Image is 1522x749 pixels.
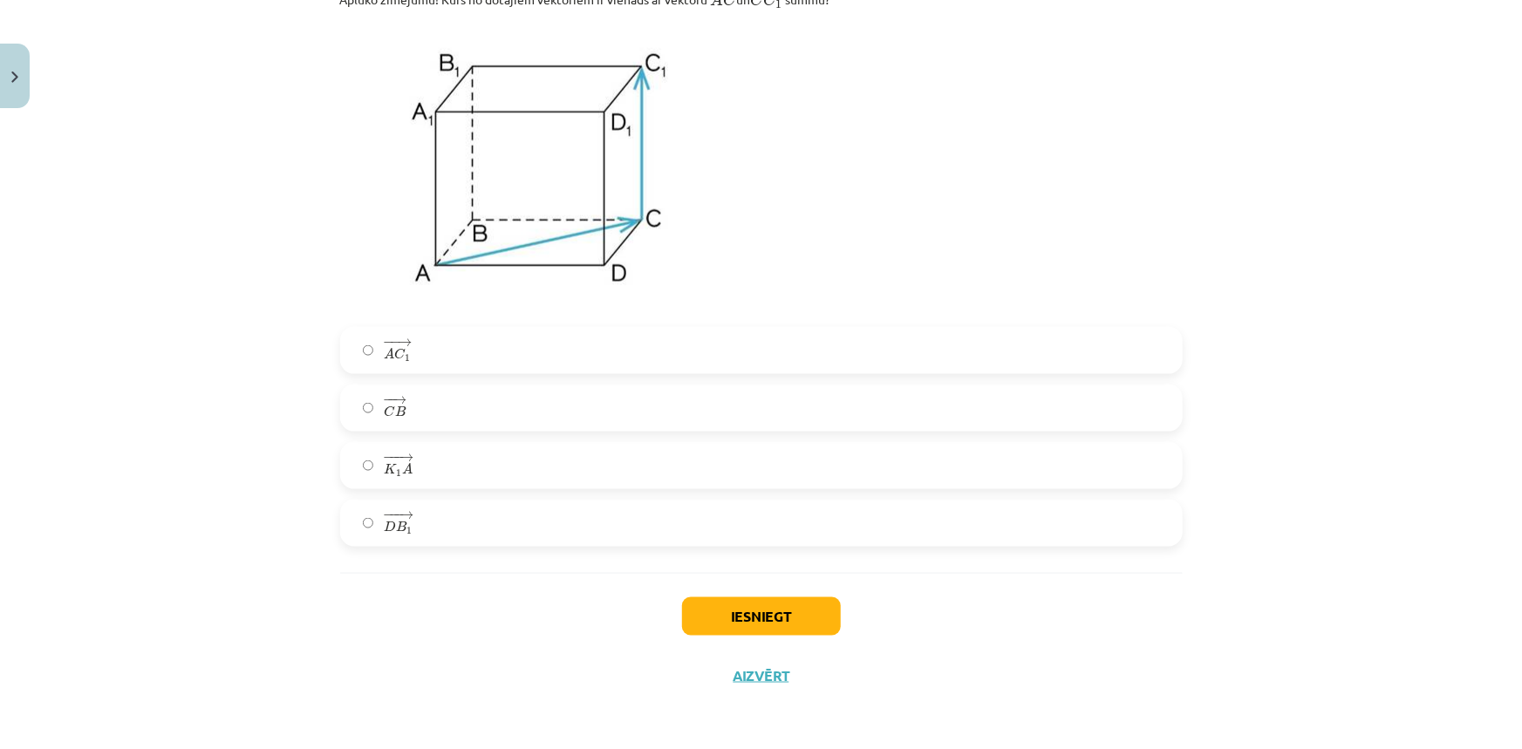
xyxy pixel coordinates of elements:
span: − [390,339,397,347]
span: A [402,463,413,474]
span: D [384,521,396,532]
span: 1 [406,527,412,535]
span: A [384,348,394,359]
button: Iesniegt [682,597,841,636]
span: −− [389,512,398,520]
span: → [399,454,413,462]
span: 1 [396,469,401,477]
span: − [383,397,394,405]
span: C [384,405,395,417]
span: → [392,397,406,405]
span: K [384,463,397,474]
span: 1 [405,354,410,362]
span: C [394,348,406,359]
span: − [387,397,389,405]
span: − [383,454,394,462]
span: → [398,339,412,347]
span: −− [389,454,398,462]
button: Aizvērt [728,667,795,684]
span: − [383,512,394,520]
span: B [395,405,406,417]
span: − [383,339,394,347]
img: icon-close-lesson-0947bae3869378f0d4975bcd49f059093ad1ed9edebbc8119c70593378902aed.svg [11,71,18,83]
span: → [399,512,413,520]
span: B [396,521,406,532]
